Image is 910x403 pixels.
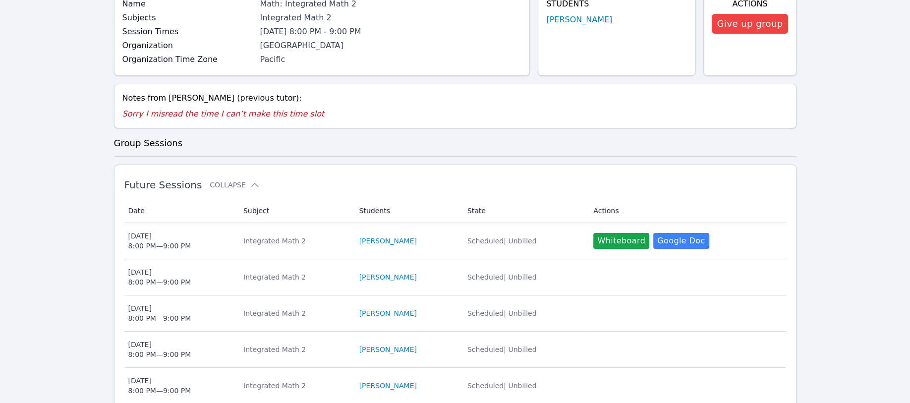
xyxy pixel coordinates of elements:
[128,340,191,359] div: [DATE] 8:00 PM — 9:00 PM
[114,136,796,150] h3: Group Sessions
[243,345,347,354] div: Integrated Math 2
[237,199,353,223] th: Subject
[122,108,788,120] p: Sorry I misread the time I can’t make this time slot
[260,26,521,38] li: [DATE] 8:00 PM - 9:00 PM
[124,199,237,223] th: Date
[593,233,649,249] button: Whiteboard
[467,382,537,390] span: Scheduled | Unbilled
[210,180,259,190] button: Collapse
[243,272,347,282] div: Integrated Math 2
[467,273,537,281] span: Scheduled | Unbilled
[359,345,417,354] a: [PERSON_NAME]
[122,40,254,52] label: Organization
[122,92,788,104] div: Notes from [PERSON_NAME] (previous tutor):
[467,309,537,317] span: Scheduled | Unbilled
[124,295,786,332] tr: [DATE]8:00 PM—9:00 PMIntegrated Math 2[PERSON_NAME]Scheduled| Unbilled
[243,236,347,246] div: Integrated Math 2
[243,381,347,391] div: Integrated Math 2
[467,345,537,353] span: Scheduled | Unbilled
[128,303,191,323] div: [DATE] 8:00 PM — 9:00 PM
[122,26,254,38] label: Session Times
[359,236,417,246] a: [PERSON_NAME]
[124,259,786,295] tr: [DATE]8:00 PM—9:00 PMIntegrated Math 2[PERSON_NAME]Scheduled| Unbilled
[461,199,588,223] th: State
[128,267,191,287] div: [DATE] 8:00 PM — 9:00 PM
[128,376,191,396] div: [DATE] 8:00 PM — 9:00 PM
[359,272,417,282] a: [PERSON_NAME]
[467,237,537,245] span: Scheduled | Unbilled
[546,14,612,26] a: [PERSON_NAME]
[122,12,254,24] label: Subjects
[353,199,461,223] th: Students
[712,14,788,34] button: Give up group
[124,179,202,191] span: Future Sessions
[122,54,254,65] label: Organization Time Zone
[124,223,786,259] tr: [DATE]8:00 PM—9:00 PMIntegrated Math 2[PERSON_NAME]Scheduled| UnbilledWhiteboardGoogle Doc
[653,233,709,249] a: Google Doc
[124,332,786,368] tr: [DATE]8:00 PM—9:00 PMIntegrated Math 2[PERSON_NAME]Scheduled| Unbilled
[359,308,417,318] a: [PERSON_NAME]
[243,308,347,318] div: Integrated Math 2
[260,54,521,65] div: Pacific
[359,381,417,391] a: [PERSON_NAME]
[260,12,521,24] div: Integrated Math 2
[587,199,786,223] th: Actions
[260,40,521,52] div: [GEOGRAPHIC_DATA]
[128,231,191,251] div: [DATE] 8:00 PM — 9:00 PM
